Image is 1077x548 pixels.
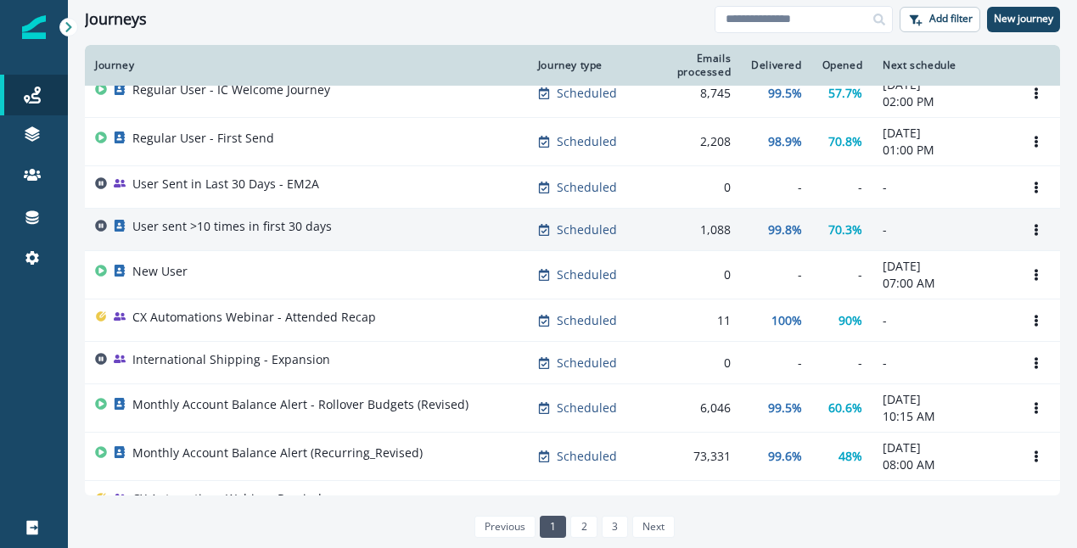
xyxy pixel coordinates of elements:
button: Add filter [900,7,980,32]
a: International Shipping - ExpansionScheduled0---Options [85,342,1060,384]
a: Page 2 [570,516,597,538]
a: Page 1 is your current page [540,516,566,538]
button: Options [1023,129,1050,154]
p: Scheduled [557,266,617,283]
p: 60.6% [828,400,862,417]
div: Next schedule [883,59,1002,72]
p: 48% [839,448,862,465]
p: - [883,355,1002,372]
p: [DATE] [883,391,1002,408]
div: 0 [646,266,732,283]
a: Monthly Account Balance Alert (Recurring_Revised)Scheduled73,33199.6%48%[DATE]08:00 AMOptions [85,433,1060,481]
div: 0 [646,355,732,372]
button: Options [1023,444,1050,469]
p: 99.5% [768,85,802,102]
div: Journey [95,59,518,72]
a: Next page [632,516,675,538]
div: 73,331 [646,448,732,465]
p: Scheduled [557,179,617,196]
p: Scheduled [557,494,617,511]
p: 10:15 AM [883,408,1002,425]
p: 99.5% [768,400,802,417]
p: Regular User - IC Welcome Journey [132,81,330,98]
p: 08:00 AM [883,456,1002,473]
p: Scheduled [557,355,617,372]
p: - [883,179,1002,196]
div: - [822,179,863,196]
p: 99.8% [768,221,802,238]
p: [DATE] [883,439,1002,456]
button: Options [1023,262,1050,288]
p: 70.8% [828,133,862,150]
div: 741 [646,494,732,511]
button: Options [1023,395,1050,421]
p: Scheduled [557,312,617,329]
button: Options [1023,489,1050,515]
p: - [883,312,1002,329]
p: New User [132,263,188,280]
ul: Pagination [470,516,676,538]
button: Options [1023,81,1050,106]
p: User sent >10 times in first 30 days [132,218,332,235]
button: Options [1023,175,1050,200]
p: New journey [994,13,1053,25]
p: 99.6% [768,448,802,465]
a: CX Automations Webinar ReminderScheduled74192.1%36.8%-Options [85,481,1060,523]
a: Regular User - IC Welcome JourneyScheduled8,74599.5%57.7%[DATE]02:00 PMOptions [85,70,1060,118]
img: Inflection [22,15,46,39]
p: 98.9% [768,133,802,150]
p: [DATE] [883,125,1002,142]
p: Monthly Account Balance Alert (Recurring_Revised) [132,445,423,461]
p: 70.3% [828,221,862,238]
a: Regular User - First SendScheduled2,20898.9%70.8%[DATE]01:00 PMOptions [85,118,1060,166]
a: Monthly Account Balance Alert - Rollover Budgets (Revised)Scheduled6,04699.5%60.6%[DATE]10:15 AMO... [85,384,1060,433]
div: Emails processed [646,52,732,79]
p: 90% [839,312,862,329]
div: Delivered [751,59,801,72]
p: - [883,494,1002,511]
p: Monthly Account Balance Alert - Rollover Budgets (Revised) [132,396,468,413]
div: - [751,266,801,283]
div: Opened [822,59,863,72]
p: International Shipping - Expansion [132,351,330,368]
p: 01:00 PM [883,142,1002,159]
p: Scheduled [557,221,617,238]
button: Options [1023,308,1050,333]
p: 36.8% [828,494,862,511]
button: New journey [987,7,1060,32]
p: Scheduled [557,133,617,150]
button: Options [1023,217,1050,243]
button: Options [1023,350,1050,376]
a: User sent >10 times in first 30 daysScheduled1,08899.8%70.3%-Options [85,209,1060,251]
div: - [822,355,863,372]
div: - [751,355,801,372]
p: Scheduled [557,448,617,465]
a: CX Automations Webinar - Attended RecapScheduled11100%90%-Options [85,299,1060,342]
p: Scheduled [557,400,617,417]
p: - [883,221,1002,238]
div: 0 [646,179,732,196]
div: 11 [646,312,732,329]
p: Regular User - First Send [132,130,274,147]
p: 92.1% [768,494,802,511]
p: CX Automations Webinar Reminder [132,490,334,507]
p: 100% [771,312,802,329]
p: 57.7% [828,85,862,102]
p: 02:00 PM [883,93,1002,110]
p: User Sent in Last 30 Days - EM2A [132,176,319,193]
a: Page 3 [602,516,628,538]
div: - [822,266,863,283]
div: Journey type [538,59,625,72]
a: User Sent in Last 30 Days - EM2AScheduled0---Options [85,166,1060,209]
p: Scheduled [557,85,617,102]
div: 2,208 [646,133,732,150]
p: Add filter [929,13,973,25]
p: 07:00 AM [883,275,1002,292]
div: 8,745 [646,85,732,102]
p: [DATE] [883,258,1002,275]
p: CX Automations Webinar - Attended Recap [132,309,376,326]
div: - [751,179,801,196]
h1: Journeys [85,10,147,29]
div: 6,046 [646,400,732,417]
div: 1,088 [646,221,732,238]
